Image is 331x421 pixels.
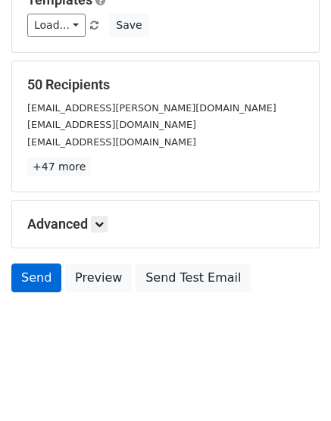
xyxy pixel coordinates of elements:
[27,76,304,93] h5: 50 Recipients
[27,14,86,37] a: Load...
[136,264,251,292] a: Send Test Email
[11,264,61,292] a: Send
[65,264,132,292] a: Preview
[27,102,276,114] small: [EMAIL_ADDRESS][PERSON_NAME][DOMAIN_NAME]
[27,136,196,148] small: [EMAIL_ADDRESS][DOMAIN_NAME]
[109,14,148,37] button: Save
[27,157,91,176] a: +47 more
[27,216,304,232] h5: Advanced
[27,119,196,130] small: [EMAIL_ADDRESS][DOMAIN_NAME]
